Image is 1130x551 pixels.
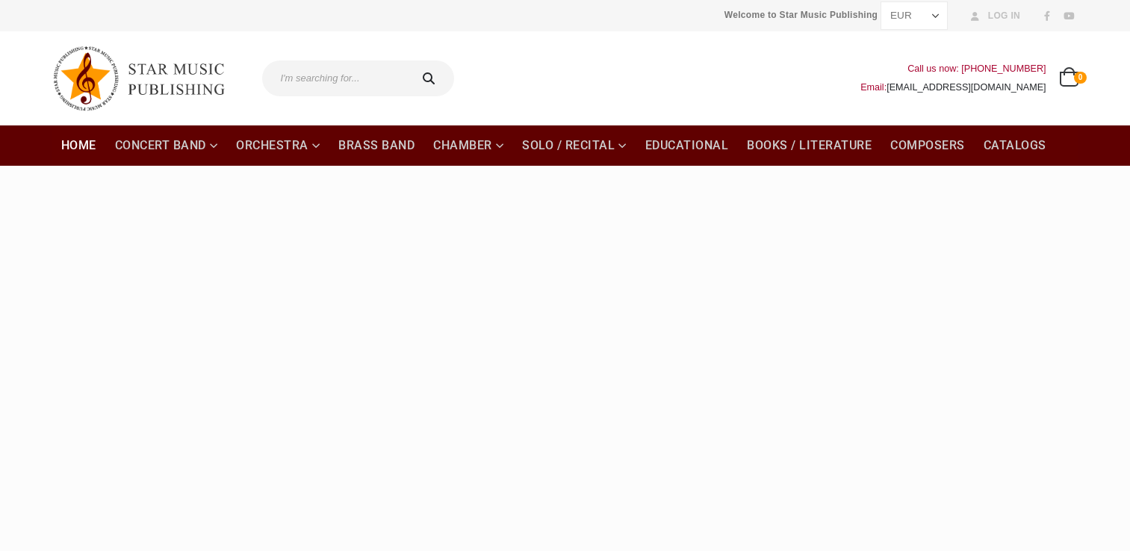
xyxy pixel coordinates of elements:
[329,125,423,166] a: Brass Band
[724,4,878,26] span: Welcome to Star Music Publishing
[975,125,1055,166] a: Catalogs
[965,6,1020,25] a: Log In
[513,125,636,166] a: Solo / Recital
[407,60,455,96] button: Search
[887,82,1046,93] a: [EMAIL_ADDRESS][DOMAIN_NAME]
[227,125,329,166] a: Orchestra
[1037,6,1057,25] a: Facebook
[860,60,1046,78] div: Call us now: [PHONE_NUMBER]
[52,39,239,118] img: Star Music Publishing
[738,125,881,166] a: Books / Literature
[1074,72,1086,84] span: 0
[881,125,974,166] a: Composers
[106,125,227,166] a: Concert Band
[636,125,738,166] a: Educational
[52,125,105,166] a: Home
[860,78,1046,97] div: Email:
[1059,6,1078,25] a: Youtube
[262,60,407,96] input: I'm searching for...
[424,125,512,166] a: Chamber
